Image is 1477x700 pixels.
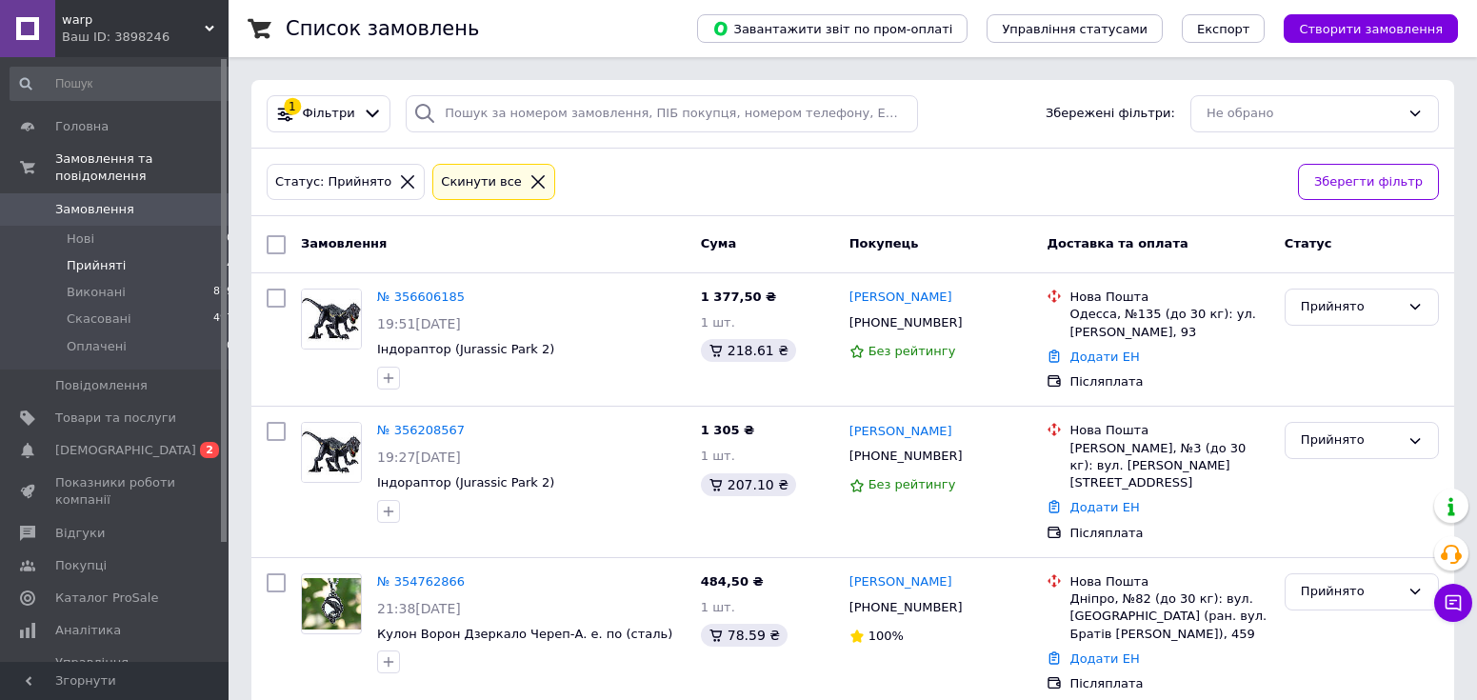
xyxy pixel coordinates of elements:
span: 21:38[DATE] [377,601,461,616]
div: 207.10 ₴ [701,473,796,496]
span: 497 [213,310,233,328]
span: 0 [227,230,233,248]
span: 879 [213,284,233,301]
span: 4 [227,257,233,274]
div: Післяплата [1069,675,1268,692]
span: Головна [55,118,109,135]
input: Пошук [10,67,235,101]
span: 0 [227,338,233,355]
div: Нова Пошта [1069,573,1268,590]
div: Нова Пошта [1069,289,1268,306]
button: Управління статусами [987,14,1163,43]
div: Ваш ID: 3898246 [62,29,229,46]
div: 78.59 ₴ [701,624,788,647]
span: Збережені фільтри: [1046,105,1175,123]
a: № 354762866 [377,574,465,589]
a: Кулон Ворон Дзеркало Череп-А. е. по (сталь) [377,627,672,641]
span: Аналітика [55,622,121,639]
div: Післяплата [1069,373,1268,390]
span: Управління сайтом [55,654,176,689]
div: Cкинути все [437,172,526,192]
div: Нова Пошта [1069,422,1268,439]
span: [DEMOGRAPHIC_DATA] [55,442,196,459]
span: Показники роботи компанії [55,474,176,509]
span: 1 шт. [701,449,735,463]
div: Прийнято [1301,430,1400,450]
span: Замовлення [55,201,134,218]
span: Замовлення та повідомлення [55,150,229,185]
div: [PHONE_NUMBER] [846,310,967,335]
div: Прийнято [1301,582,1400,602]
a: Фото товару [301,573,362,634]
span: 100% [868,629,904,643]
span: Покупці [55,557,107,574]
a: Фото товару [301,422,362,483]
div: Статус: Прийнято [271,172,395,192]
div: Післяплата [1069,525,1268,542]
span: 19:27[DATE] [377,450,461,465]
span: Експорт [1197,22,1250,36]
span: Повідомлення [55,377,148,394]
div: [PHONE_NUMBER] [846,444,967,469]
span: 1 377,50 ₴ [701,290,776,304]
h1: Список замовлень [286,17,479,40]
img: Фото товару [302,578,361,629]
span: Нові [67,230,94,248]
span: Каталог ProSale [55,590,158,607]
span: Зберегти фільтр [1314,172,1423,192]
a: Створити замовлення [1265,21,1458,35]
span: Замовлення [301,236,387,250]
span: Товари та послуги [55,410,176,427]
span: Відгуки [55,525,105,542]
a: [PERSON_NAME] [849,573,952,591]
input: Пошук за номером замовлення, ПІБ покупця, номером телефону, Email, номером накладної [406,95,918,132]
a: Додати ЕН [1069,651,1139,666]
span: 19:51[DATE] [377,316,461,331]
button: Створити замовлення [1284,14,1458,43]
a: [PERSON_NAME] [849,423,952,441]
span: 1 шт. [701,600,735,614]
a: Індораптор (Jurassic Park 2) [377,342,554,356]
button: Зберегти фільтр [1298,164,1439,201]
span: Прийняті [67,257,126,274]
span: 1 шт. [701,315,735,330]
a: № 356208567 [377,423,465,437]
a: № 356606185 [377,290,465,304]
div: Не обрано [1207,104,1400,124]
span: warp [62,11,205,29]
span: 1 305 ₴ [701,423,754,437]
span: Cума [701,236,736,250]
button: Експорт [1182,14,1266,43]
a: Додати ЕН [1069,350,1139,364]
img: Фото товару [302,423,361,482]
img: Фото товару [302,290,361,349]
div: 218.61 ₴ [701,339,796,362]
span: Управління статусами [1002,22,1148,36]
a: Додати ЕН [1069,500,1139,514]
a: [PERSON_NAME] [849,289,952,307]
span: 2 [200,442,219,458]
span: 484,50 ₴ [701,574,764,589]
span: Покупець [849,236,919,250]
div: 1 [284,98,301,115]
a: Індораптор (Jurassic Park 2) [377,475,554,490]
div: Одесса, №135 (до 30 кг): ул. [PERSON_NAME], 93 [1069,306,1268,340]
div: [PHONE_NUMBER] [846,595,967,620]
span: Без рейтингу [868,477,956,491]
button: Чат з покупцем [1434,584,1472,622]
span: Виконані [67,284,126,301]
span: Доставка та оплата [1047,236,1188,250]
span: Скасовані [67,310,131,328]
div: [PERSON_NAME], №3 (до 30 кг): вул. [PERSON_NAME][STREET_ADDRESS] [1069,440,1268,492]
button: Завантажити звіт по пром-оплаті [697,14,968,43]
div: Прийнято [1301,297,1400,317]
span: Створити замовлення [1299,22,1443,36]
span: Статус [1285,236,1332,250]
span: Без рейтингу [868,344,956,358]
span: Фільтри [303,105,355,123]
span: Завантажити звіт по пром-оплаті [712,20,952,37]
a: Фото товару [301,289,362,350]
